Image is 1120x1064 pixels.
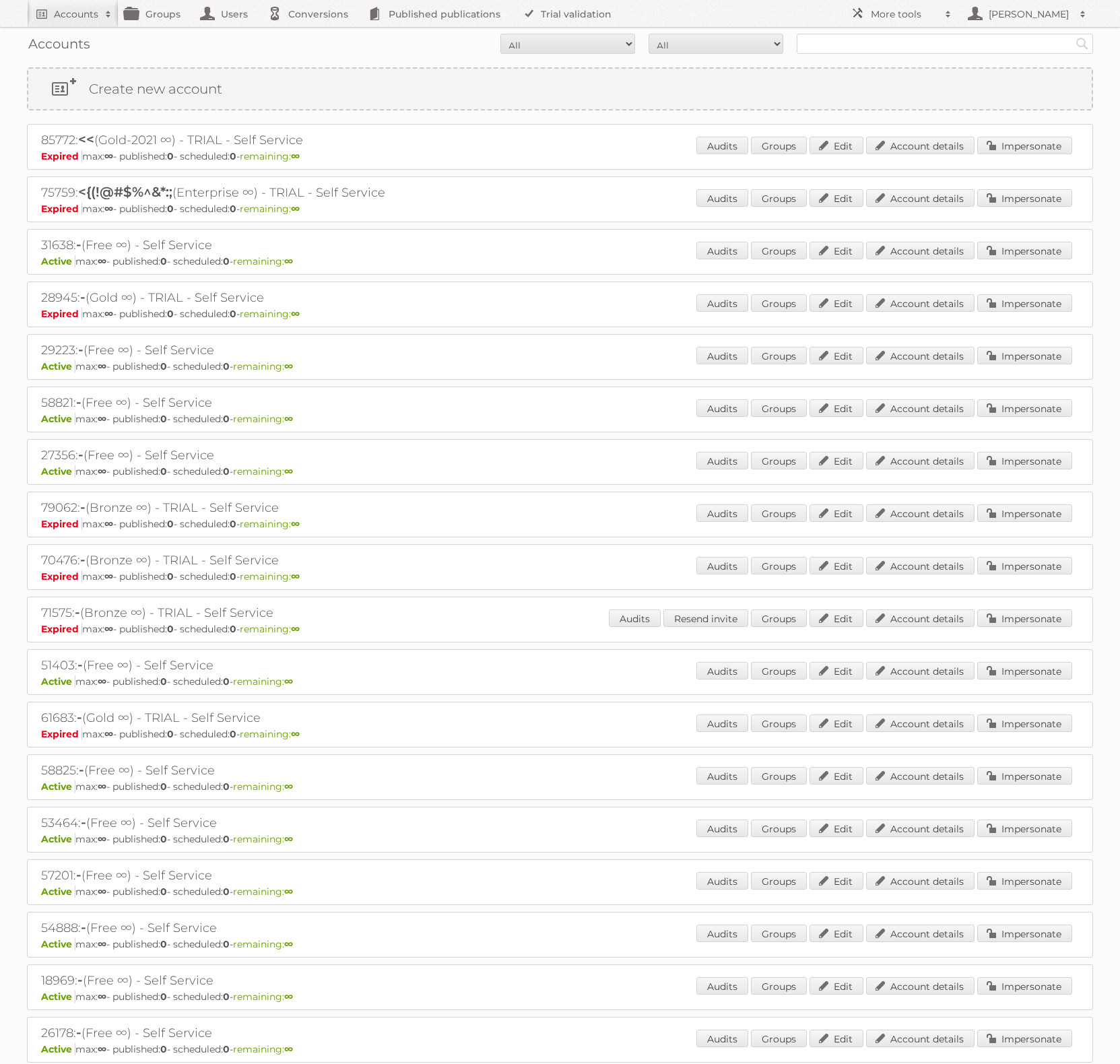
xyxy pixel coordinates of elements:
a: Account details [866,294,975,312]
a: Edit [810,557,863,574]
span: Expired [41,308,82,320]
a: Audits [696,1030,748,1047]
span: - [81,814,86,830]
p: max: - published: - scheduled: - [41,1043,1079,1055]
a: Account details [866,820,975,837]
a: Groups [751,714,807,732]
span: - [75,604,80,620]
span: Expired [41,203,82,215]
span: remaining: [240,728,300,740]
strong: 0 [223,991,230,1003]
a: Audits [696,294,748,312]
p: max: - published: - scheduled: - [41,413,1079,425]
p: max: - published: - scheduled: - [41,360,1079,372]
p: max: - published: - scheduled: - [41,518,1079,530]
a: Audits [696,189,748,207]
strong: ∞ [284,413,293,425]
h2: 58821: (Free ∞) - Self Service [41,394,513,411]
strong: ∞ [98,413,106,425]
span: remaining: [233,833,293,845]
p: max: - published: - scheduled: - [41,675,1079,688]
a: Audits [696,767,748,785]
span: Active [41,938,75,950]
span: Expired [41,150,82,162]
a: Edit [810,977,863,995]
strong: 0 [223,833,230,845]
strong: ∞ [98,675,106,688]
a: Audits [696,504,748,522]
strong: 0 [160,360,167,372]
strong: 0 [223,413,230,425]
strong: ∞ [284,780,293,793]
span: remaining: [233,675,293,688]
a: Groups [751,609,807,627]
p: max: - published: - scheduled: - [41,308,1079,320]
span: remaining: [233,991,293,1003]
a: Edit [810,925,863,942]
span: Active [41,675,75,688]
a: Audits [696,977,748,995]
span: remaining: [240,518,300,530]
p: max: - published: - scheduled: - [41,255,1079,267]
a: Account details [866,609,975,627]
strong: ∞ [291,203,300,215]
h2: 51403: (Free ∞) - Self Service [41,657,513,674]
strong: 0 [223,886,230,898]
strong: 0 [160,886,167,898]
strong: ∞ [98,780,106,793]
strong: ∞ [104,203,113,215]
span: remaining: [233,886,293,898]
strong: 0 [167,570,174,583]
span: - [80,289,86,305]
a: Impersonate [977,767,1072,785]
strong: ∞ [104,570,113,583]
span: - [80,552,86,568]
a: Impersonate [977,399,1072,417]
strong: ∞ [284,465,293,477]
strong: ∞ [291,728,300,740]
input: Search [1072,34,1092,54]
strong: 0 [223,1043,230,1055]
span: << [78,131,94,147]
strong: 0 [167,623,174,635]
a: Groups [751,662,807,679]
span: Active [41,991,75,1003]
p: max: - published: - scheduled: - [41,991,1079,1003]
a: Groups [751,925,807,942]
span: remaining: [233,780,293,793]
a: Edit [810,609,863,627]
strong: 0 [223,938,230,950]
a: Impersonate [977,504,1072,522]
h2: 54888: (Free ∞) - Self Service [41,919,513,937]
a: Groups [751,1030,807,1047]
strong: 0 [230,623,236,635]
a: Groups [751,189,807,207]
span: Expired [41,728,82,740]
strong: ∞ [98,360,106,372]
a: Account details [866,872,975,890]
strong: ∞ [284,886,293,898]
p: max: - published: - scheduled: - [41,728,1079,740]
span: - [76,394,81,410]
strong: ∞ [98,833,106,845]
a: Groups [751,137,807,154]
strong: 0 [160,465,167,477]
strong: ∞ [284,938,293,950]
span: remaining: [233,938,293,950]
strong: 0 [160,255,167,267]
a: Audits [696,820,748,837]
a: Groups [751,504,807,522]
strong: ∞ [98,255,106,267]
h2: 75759: (Enterprise ∞) - TRIAL - Self Service [41,184,513,201]
a: Audits [696,872,748,890]
strong: ∞ [284,675,293,688]
strong: 0 [160,675,167,688]
p: max: - published: - scheduled: - [41,570,1079,583]
strong: ∞ [291,570,300,583]
strong: ∞ [98,1043,106,1055]
h2: 79062: (Bronze ∞) - TRIAL - Self Service [41,499,513,517]
strong: ∞ [291,150,300,162]
span: - [78,446,84,463]
a: Impersonate [977,977,1072,995]
strong: 0 [223,255,230,267]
